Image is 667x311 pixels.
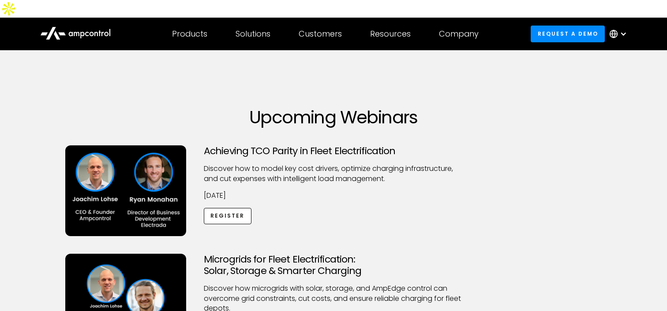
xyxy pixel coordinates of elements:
h3: Achieving TCO Parity in Fleet Electrification [204,145,463,157]
p: Discover how to model key cost drivers, optimize charging infrastructure, and cut expenses with i... [204,164,463,184]
div: Customers [299,29,342,39]
a: Register [204,208,251,224]
p: [DATE] [204,191,463,200]
div: Resources [370,29,411,39]
a: Request a demo [531,26,605,42]
div: Company [439,29,479,39]
div: Solutions [236,29,270,39]
div: Products [172,29,207,39]
h3: Microgrids for Fleet Electrification: Solar, Storage & Smarter Charging [204,254,463,277]
h1: Upcoming Webinars [65,107,602,128]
